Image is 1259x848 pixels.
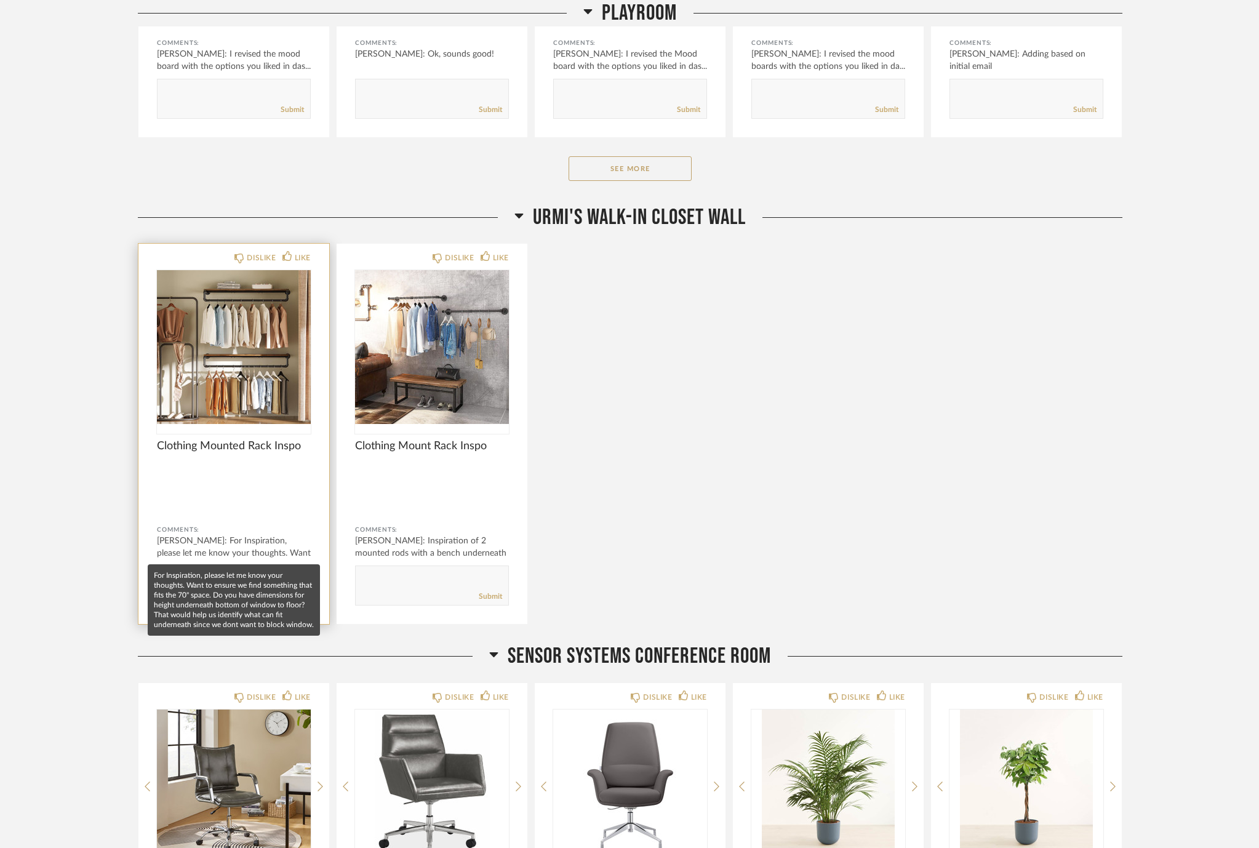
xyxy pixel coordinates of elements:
[841,691,870,703] div: DISLIKE
[949,48,1103,73] div: [PERSON_NAME]: Adding based on initial email
[355,439,509,453] span: Clothing Mount Rack Inspo
[295,252,311,264] div: LIKE
[889,691,905,703] div: LIKE
[875,105,898,115] a: Submit
[295,691,311,703] div: LIKE
[157,270,311,424] div: 0
[157,535,311,572] div: [PERSON_NAME]: For Inspiration, please let me know your thoughts. Want to e...
[479,105,502,115] a: Submit
[157,37,311,49] div: Comments:
[553,48,707,73] div: [PERSON_NAME]: I revised the Mood board with the options you liked in das...
[1087,691,1103,703] div: LIKE
[751,48,905,73] div: [PERSON_NAME]: I revised the mood boards with the options you liked in da...
[677,105,700,115] a: Submit
[355,270,509,424] div: 0
[157,524,311,536] div: Comments:
[355,524,509,536] div: Comments:
[569,156,692,181] button: See More
[355,37,509,49] div: Comments:
[157,439,311,453] span: Clothing Mounted Rack Inspo
[355,535,509,559] div: [PERSON_NAME]: Inspiration of 2 mounted rods with a bench underneath
[445,691,474,703] div: DISLIKE
[643,691,672,703] div: DISLIKE
[1039,691,1068,703] div: DISLIKE
[157,48,311,73] div: [PERSON_NAME]: I revised the mood board with the options you liked in das...
[355,270,509,424] img: undefined
[281,105,304,115] a: Submit
[751,37,905,49] div: Comments:
[493,691,509,703] div: LIKE
[479,591,502,602] a: Submit
[493,252,509,264] div: LIKE
[691,691,707,703] div: LIKE
[247,691,276,703] div: DISLIKE
[355,48,509,60] div: [PERSON_NAME]: Ok, sounds good!
[445,252,474,264] div: DISLIKE
[157,270,311,424] img: undefined
[247,252,276,264] div: DISLIKE
[1073,105,1097,115] a: Submit
[949,37,1103,49] div: Comments:
[508,643,771,670] span: Sensor Systems Conference Room
[533,204,746,231] span: Urmi's Walk-In Closet Wall
[553,37,707,49] div: Comments:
